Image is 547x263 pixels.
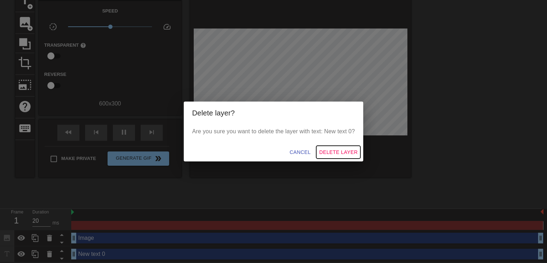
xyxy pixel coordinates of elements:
span: Delete Layer [319,148,358,157]
button: Cancel [287,146,313,159]
h2: Delete layer? [192,107,355,119]
span: Cancel [290,148,311,157]
button: Delete Layer [316,146,360,159]
p: Are you sure you want to delete the layer with text: New text 0? [192,127,355,136]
